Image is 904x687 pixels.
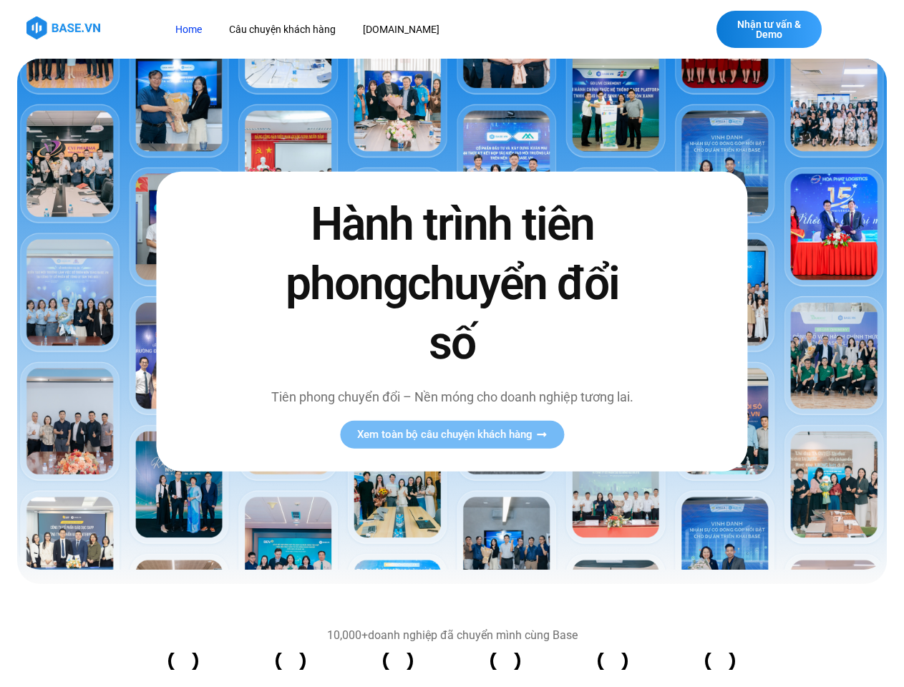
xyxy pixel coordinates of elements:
[165,16,213,43] a: Home
[327,628,368,642] b: 10,000+
[357,429,533,440] span: Xem toàn bộ câu chuyện khách hàng
[559,653,666,670] div: 5 trên 14
[130,653,774,670] div: Băng chuyền hình ảnh
[666,653,774,670] div: 6 trên 14
[266,194,637,373] h2: Hành trình tiên phong
[452,653,559,670] div: 4 trên 14
[130,630,774,641] div: doanh nghiệp đã chuyển mình cùng Base
[130,653,238,670] div: 1 trên 14
[352,16,450,43] a: [DOMAIN_NAME]
[218,16,346,43] a: Câu chuyện khách hàng
[716,11,822,48] a: Nhận tư vấn & Demo
[165,16,645,43] nav: Menu
[237,653,344,670] div: 2 trên 14
[340,421,564,449] a: Xem toàn bộ câu chuyện khách hàng
[731,19,807,39] span: Nhận tư vấn & Demo
[344,653,452,670] div: 3 trên 14
[407,257,619,370] span: chuyển đổi số
[266,387,637,406] p: Tiên phong chuyển đổi – Nền móng cho doanh nghiệp tương lai.
[774,653,881,670] div: 7 trên 14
